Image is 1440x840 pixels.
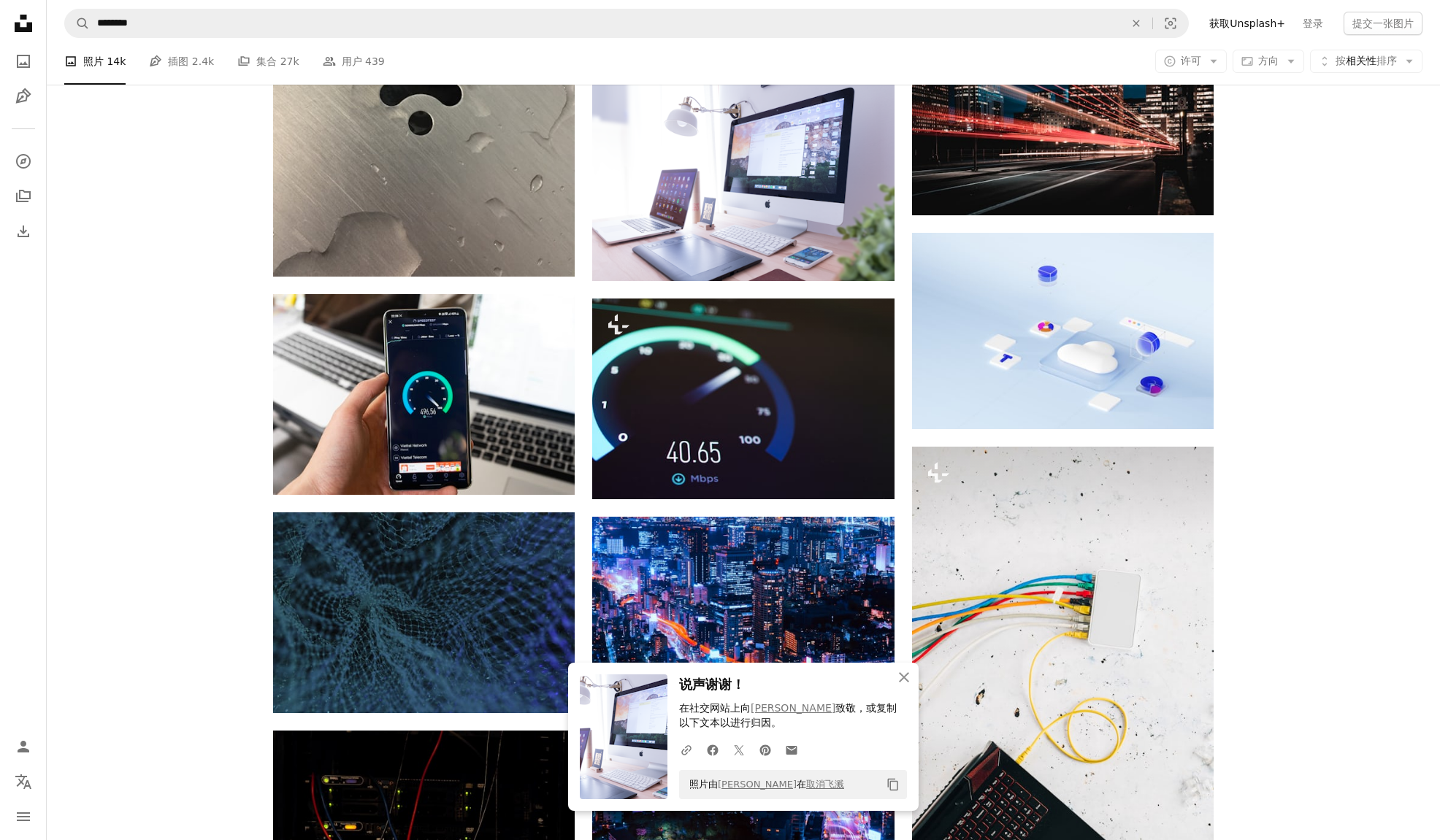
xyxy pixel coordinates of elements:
a: 登录 [1294,12,1332,35]
a: 插图 [9,82,38,111]
span: 按 [1336,55,1346,66]
a: 银色iMac在棕色木桌上的iPhone附近 [592,173,894,186]
img: 黑色三星安卓智能手机显示图标 [273,294,575,495]
span: 2.4k [192,53,214,69]
button: 视觉搜索 [1153,9,1188,37]
button: 复制到剪贴板 [881,772,905,797]
a: 插图 2.4k [149,38,214,85]
button: 菜单 [9,802,38,831]
a: 下载历史记录 [9,217,38,246]
span: 方向 [1258,55,1279,66]
img: 电脑屏幕，上面有一个云形物体 [912,233,1214,429]
button: 搜索Unsplash [65,9,90,37]
span: 27k [280,53,299,69]
span: 相关性 [1336,54,1397,69]
a: [PERSON_NAME] [718,779,797,790]
span: 照片由 在 [682,773,844,796]
button: 提交一张图片 [1344,12,1422,35]
a: 在 Facebook 上共享 [700,735,726,764]
a: 取消飞溅 [806,779,844,790]
a: 通过电子邮件分享 [778,735,805,764]
button: 清除 [1120,9,1152,37]
a: 共享到 Pinterest [752,735,778,764]
a: 集合 27k [237,38,299,85]
button: 许可 [1155,50,1227,73]
p: 在社交网站上 向 致敬， 或复制以下文本以进行归因。 [679,701,907,731]
img: 车辆车速表的特写 [592,298,894,499]
button: 语言 [9,767,38,796]
a: 车辆车速表的特写 [592,392,894,405]
a: 黑色三星安卓智能手机显示图标 [273,388,575,401]
button: 按相关性排序 [1310,50,1422,73]
a: 集合 [9,182,38,211]
img: 道路和汽车的长曝光摄影 [912,46,1214,215]
a: 登录/注册 [9,732,38,761]
span: 排序 [1376,55,1397,66]
a: 主页 — Unsplash [9,9,38,41]
img: 银色iMac在棕色木桌上的iPhone附近 [592,80,894,280]
a: 蓝色和白色花卉纺织品 [273,606,575,619]
a: [PERSON_NAME] [751,702,835,714]
a: 电脑屏幕，上面有一个云形物体 [912,324,1214,337]
button: 方向 [1233,50,1304,73]
a: 照片 [9,47,38,76]
a: 用户 439 [323,38,385,85]
a: 共享到 Twitter [726,735,752,764]
a: 道路和汽车的长曝光摄影 [912,123,1214,136]
a: 获取Unsplash+ [1200,12,1294,35]
a: 探索 [9,147,38,176]
img: 蓝色和白色花卉纺织品 [273,512,575,712]
h3: 说声谢谢！ [679,674,907,695]
span: 许可 [1181,55,1201,66]
span: 439 [365,53,385,69]
form: 查找全站点的视觉效果 [64,9,1189,38]
a: 一台笔记本电脑放在一张白色桌子上 [912,666,1214,679]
